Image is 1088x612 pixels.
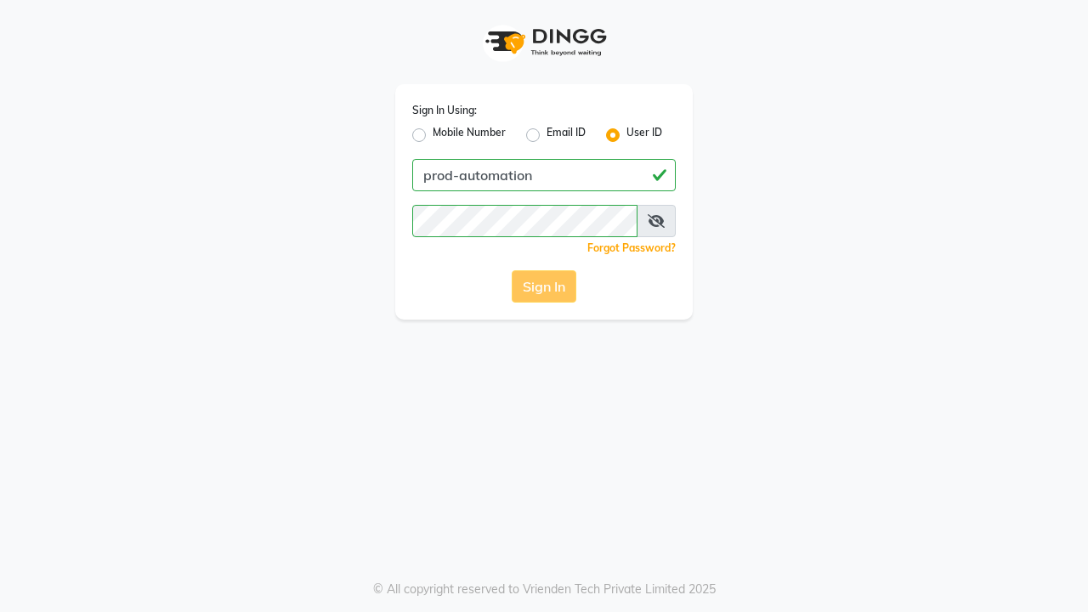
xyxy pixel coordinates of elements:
[587,241,676,254] a: Forgot Password?
[412,159,676,191] input: Username
[412,205,637,237] input: Username
[547,125,586,145] label: Email ID
[476,17,612,67] img: logo1.svg
[412,103,477,118] label: Sign In Using:
[433,125,506,145] label: Mobile Number
[626,125,662,145] label: User ID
